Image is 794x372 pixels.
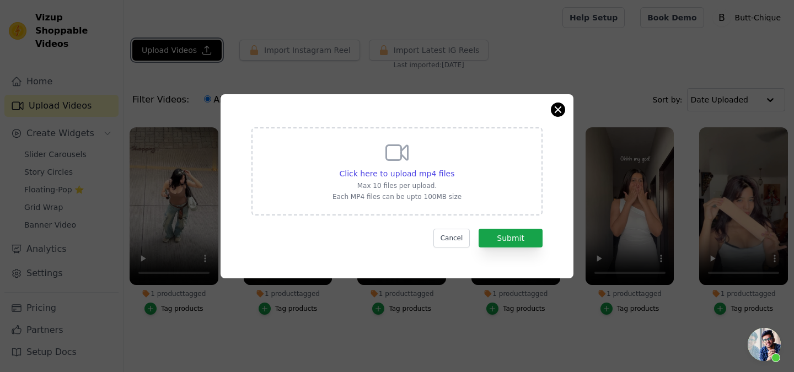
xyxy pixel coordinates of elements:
button: Cancel [433,229,470,247]
p: Max 10 files per upload. [332,181,462,190]
button: Close modal [551,103,565,116]
a: Open chat [748,328,781,361]
p: Each MP4 files can be upto 100MB size [332,192,462,201]
button: Submit [479,229,543,247]
span: Click here to upload mp4 files [340,169,455,178]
